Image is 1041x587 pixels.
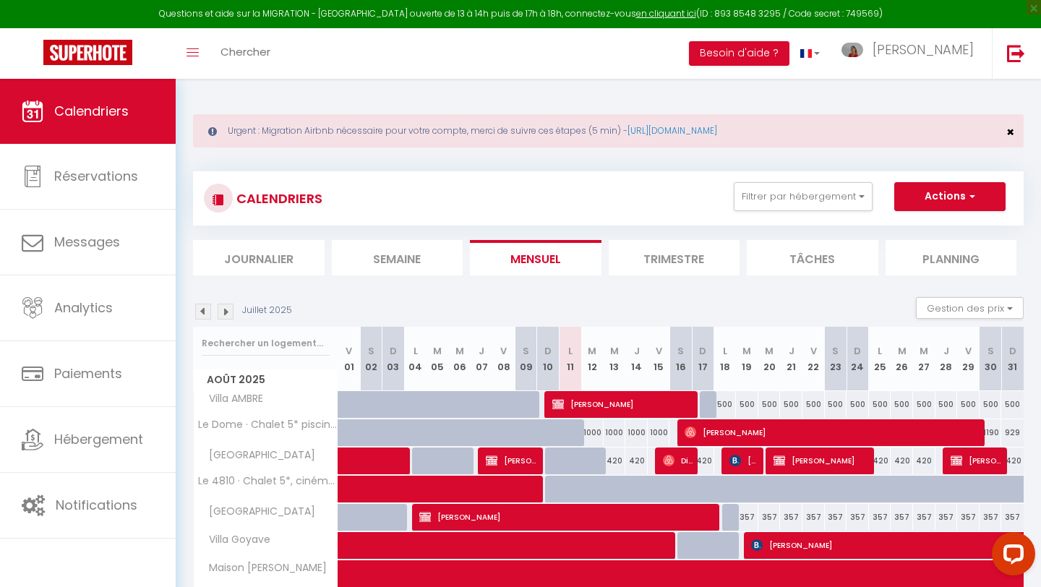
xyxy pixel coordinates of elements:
[685,419,983,446] span: [PERSON_NAME]
[886,240,1017,275] li: Planning
[56,496,137,514] span: Notifications
[935,391,958,418] div: 500
[196,504,319,520] span: [GEOGRAPHIC_DATA]
[734,182,873,211] button: Filtrer par hébergement
[1009,344,1016,358] abbr: D
[196,391,267,407] span: Villa AMBRE
[382,327,405,391] th: 03
[390,344,397,358] abbr: D
[663,447,693,474] span: Direction Commerciale Commerciale Presta Santé
[581,419,604,446] div: 1000
[193,240,325,275] li: Journalier
[427,327,449,391] th: 05
[604,327,626,391] th: 13
[1001,504,1024,531] div: 357
[898,344,907,358] abbr: M
[714,327,737,391] th: 18
[552,390,694,418] span: [PERSON_NAME]
[847,504,869,531] div: 357
[455,344,464,358] abbr: M
[196,476,340,487] span: Le 4810 · Chalet 5*, cinéma, piscine, sauna, 20 pers
[780,391,802,418] div: 500
[913,447,935,474] div: 420
[935,504,958,531] div: 357
[894,182,1006,211] button: Actions
[544,344,552,358] abbr: D
[669,327,692,391] th: 16
[758,327,781,391] th: 20
[714,391,737,418] div: 500
[1006,126,1014,139] button: Close
[980,419,1002,446] div: 1190
[648,419,670,446] div: 1000
[196,447,319,463] span: [GEOGRAPHIC_DATA]
[891,327,913,391] th: 26
[220,44,270,59] span: Chercher
[699,344,706,358] abbr: D
[780,504,802,531] div: 357
[1006,123,1014,141] span: ×
[965,344,972,358] abbr: V
[802,504,825,531] div: 357
[742,344,751,358] abbr: M
[625,419,648,446] div: 1000
[559,327,581,391] th: 11
[588,344,596,358] abbr: M
[581,327,604,391] th: 12
[609,240,740,275] li: Trimestre
[692,447,714,474] div: 420
[1001,419,1024,446] div: 929
[196,532,274,548] span: Villa Goyave
[841,43,863,57] img: ...
[202,330,330,356] input: Rechercher un logement...
[810,344,817,358] abbr: V
[43,40,132,65] img: Super Booking
[54,102,129,120] span: Calendriers
[625,327,648,391] th: 14
[1007,44,1025,62] img: logout
[648,327,670,391] th: 15
[604,447,626,474] div: 420
[825,391,847,418] div: 500
[54,167,138,185] span: Réservations
[758,391,781,418] div: 500
[913,327,935,391] th: 27
[689,41,789,66] button: Besoin d'aide ?
[656,344,662,358] abbr: V
[54,430,143,448] span: Hébergement
[471,327,493,391] th: 07
[193,114,1024,147] div: Urgent : Migration Airbnb nécessaire pour votre compte, merci de suivre ces étapes (5 min) -
[360,327,382,391] th: 02
[891,391,913,418] div: 500
[515,327,537,391] th: 09
[831,28,992,79] a: ... [PERSON_NAME]
[913,391,935,418] div: 500
[980,391,1002,418] div: 500
[414,344,418,358] abbr: L
[980,526,1041,587] iframe: LiveChat chat widget
[957,391,980,418] div: 500
[943,344,949,358] abbr: J
[448,327,471,391] th: 06
[869,327,891,391] th: 25
[627,124,717,137] a: [URL][DOMAIN_NAME]
[957,504,980,531] div: 357
[1001,391,1024,418] div: 500
[433,344,442,358] abbr: M
[869,504,891,531] div: 357
[951,447,1003,474] span: [PERSON_NAME]
[832,344,839,358] abbr: S
[523,344,529,358] abbr: S
[920,344,928,358] abbr: M
[729,447,759,474] span: [PERSON_NAME]
[54,299,113,317] span: Analytics
[1001,447,1024,474] div: 420
[368,344,374,358] abbr: S
[634,344,640,358] abbr: J
[765,344,774,358] abbr: M
[854,344,861,358] abbr: D
[493,327,515,391] th: 08
[636,7,696,20] a: en cliquant ici
[869,447,891,474] div: 420
[988,344,994,358] abbr: S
